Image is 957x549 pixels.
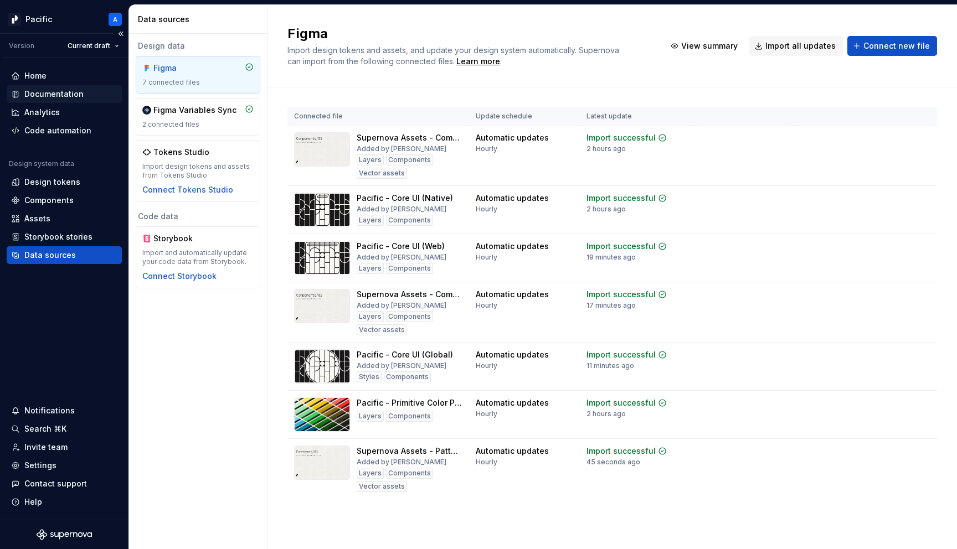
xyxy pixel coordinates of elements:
span: Current draft [68,42,110,50]
div: Pacific - Core UI (Web) [357,241,445,252]
div: Automatic updates [476,349,549,360]
div: Import successful [586,193,656,204]
div: Storybook stories [24,231,92,242]
div: Design tokens [24,177,80,188]
div: Code automation [24,125,91,136]
div: Components [386,154,433,165]
div: Components [384,371,431,382]
div: Automatic updates [476,446,549,457]
a: Learn more [456,56,500,67]
div: Layers [357,154,384,165]
div: Documentation [24,89,84,100]
div: Hourly [476,361,497,370]
a: Code automation [7,122,122,139]
div: Design system data [9,159,74,168]
div: Components [386,215,433,226]
div: Figma Variables Sync [153,105,236,116]
button: Connect Storybook [142,271,217,282]
div: 17 minutes ago [586,301,636,310]
div: Hourly [476,410,497,418]
span: Connect new file [863,40,930,51]
a: Home [7,67,122,85]
div: Import successful [586,349,656,360]
div: Notifications [24,405,75,416]
a: Settings [7,457,122,474]
div: 2 hours ago [586,144,626,153]
div: Hourly [476,205,497,214]
div: Layers [357,468,384,479]
div: Search ⌘K [24,423,66,434]
div: Import and automatically update your code data from Storybook. [142,248,254,266]
a: Components [7,191,122,209]
a: Storybook stories [7,228,122,246]
div: Automatic updates [476,289,549,300]
div: Components [386,263,433,274]
div: Import successful [586,289,656,300]
div: Contact support [24,478,87,489]
button: Search ⌘K [7,420,122,438]
div: Added by [PERSON_NAME] [357,458,446,467]
button: PacificA [2,7,126,31]
span: Import all updates [765,40,836,51]
div: Supernova Assets - Components 02 [357,289,462,300]
div: Hourly [476,458,497,467]
div: Code data [136,211,260,222]
button: Connect Tokens Studio [142,184,233,195]
div: Home [24,70,47,81]
button: Connect new file [847,36,937,56]
a: Invite team [7,438,122,456]
span: . [455,58,502,66]
div: Layers [357,215,384,226]
div: Added by [PERSON_NAME] [357,205,446,214]
div: Pacific - Core UI (Native) [357,193,453,204]
div: Automatic updates [476,132,549,143]
a: Data sources [7,246,122,264]
div: Data sources [138,14,263,25]
div: 7 connected files [142,78,254,87]
div: Components [24,195,74,206]
div: Pacific [25,14,52,25]
a: Figma Variables Sync2 connected files [136,98,260,136]
h2: Figma [287,25,652,43]
a: Documentation [7,85,122,103]
div: Components [386,468,433,479]
div: Added by [PERSON_NAME] [357,253,446,262]
a: Tokens StudioImport design tokens and assets from Tokens StudioConnect Tokens Studio [136,140,260,202]
div: Data sources [24,250,76,261]
a: Supernova Logo [37,529,92,540]
div: Hourly [476,301,497,310]
button: Collapse sidebar [113,26,128,42]
span: View summary [681,40,738,51]
div: Supernova Assets - Patterns 01 [357,446,462,457]
span: Import design tokens and assets, and update your design system automatically. Supernova can impor... [287,45,621,66]
div: 2 connected files [142,120,254,129]
button: Current draft [63,38,124,54]
button: Import all updates [749,36,843,56]
div: Added by [PERSON_NAME] [357,144,446,153]
div: Invite team [24,442,68,453]
div: Automatic updates [476,397,549,408]
a: StorybookImport and automatically update your code data from Storybook.Connect Storybook [136,226,260,288]
div: Tokens Studio [153,147,209,158]
div: Design data [136,40,260,51]
div: Styles [357,371,382,382]
div: Version [9,42,34,50]
div: Hourly [476,144,497,153]
div: Layers [357,263,384,274]
div: Added by [PERSON_NAME] [357,361,446,370]
th: Connected file [287,107,469,126]
div: Storybook [153,233,207,244]
button: View summary [665,36,745,56]
div: Hourly [476,253,497,262]
a: Analytics [7,103,122,121]
div: Import successful [586,397,656,408]
div: Import design tokens and assets from Tokens Studio [142,162,254,180]
a: Assets [7,210,122,227]
div: Automatic updates [476,193,549,204]
div: 11 minutes ago [586,361,634,370]
div: Pacific - Core UI (Global) [357,349,453,360]
div: Components [386,311,433,322]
